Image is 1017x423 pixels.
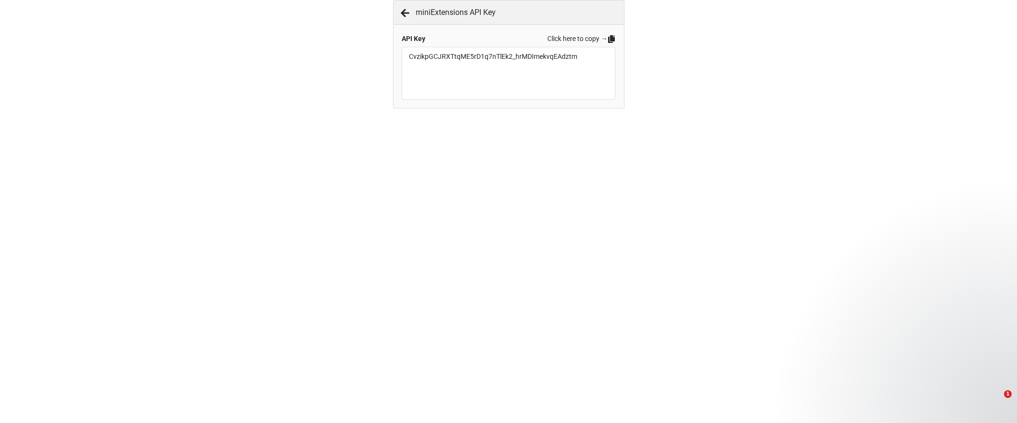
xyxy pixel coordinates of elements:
[402,33,425,44] b: API Key
[402,47,615,100] textarea: CvzikpGCJRXTtqME5rD1q7nTlEk2_hrMDImekvqEAdztm
[824,203,1017,387] iframe: Intercom notifications message
[547,33,615,44] a: Click here to copy →
[416,6,496,18] span: miniExtensions API Key
[984,390,1007,413] iframe: Intercom live chat
[1004,390,1012,398] span: 1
